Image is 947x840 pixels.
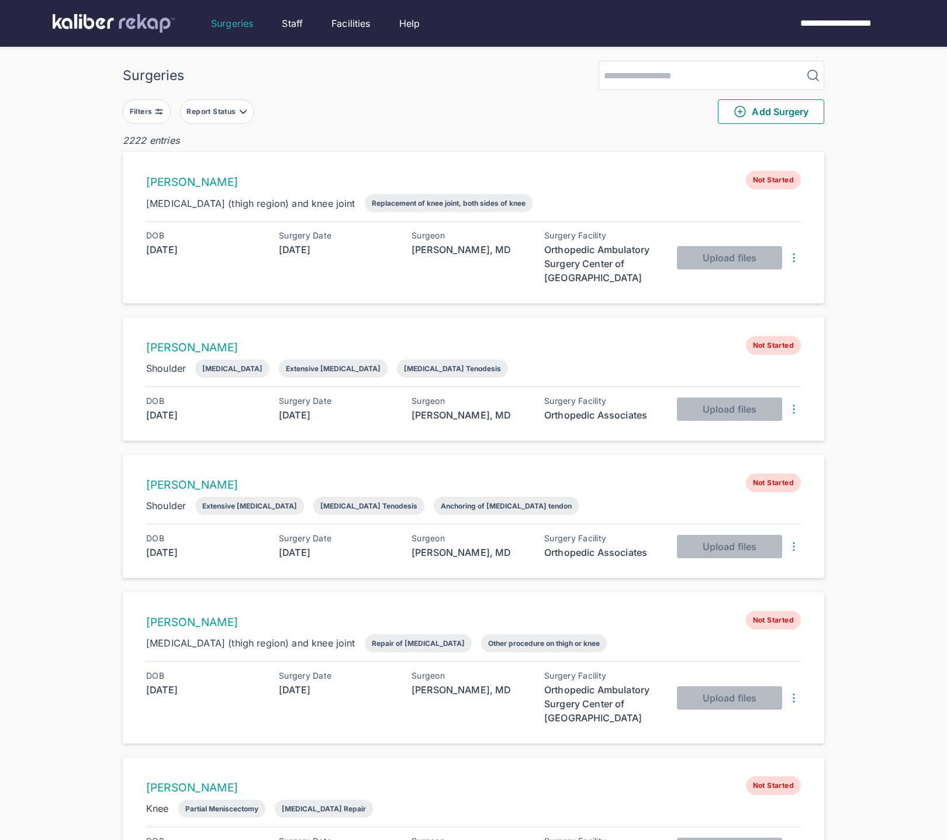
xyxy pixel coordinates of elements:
div: Report Status [186,107,238,116]
div: Orthopedic Ambulatory Surgery Center of [GEOGRAPHIC_DATA] [544,243,661,285]
div: Partial Meniscectomy [185,804,258,813]
div: Anchoring of [MEDICAL_DATA] tendon [441,502,572,510]
div: Orthopedic Associates [544,545,661,559]
div: [MEDICAL_DATA] (thigh region) and knee joint [146,636,355,650]
span: Upload files [703,252,756,264]
div: [MEDICAL_DATA] Tenodesis [404,364,501,373]
div: Surgery Facility [544,396,661,406]
div: DOB [146,671,263,680]
div: [MEDICAL_DATA] Repair [282,804,366,813]
button: Upload files [677,686,782,710]
span: Not Started [746,776,801,795]
img: filter-caret-down-grey.b3560631.svg [239,107,248,116]
img: DotsThreeVertical.31cb0eda.svg [787,402,801,416]
div: Shoulder [146,361,186,375]
span: Not Started [746,336,801,355]
span: Not Started [746,473,801,492]
div: [DATE] [146,243,263,257]
a: Help [399,16,420,30]
button: Filters [123,99,171,124]
a: [PERSON_NAME] [146,175,238,189]
div: Surgeon [412,231,528,240]
div: [PERSON_NAME], MD [412,243,528,257]
div: Other procedure on thigh or knee [488,639,600,648]
img: PlusCircleGreen.5fd88d77.svg [733,105,747,119]
span: Add Surgery [733,105,808,119]
div: Extensive [MEDICAL_DATA] [286,364,381,373]
div: [PERSON_NAME], MD [412,408,528,422]
div: [MEDICAL_DATA] (thigh region) and knee joint [146,196,355,210]
div: Filters [130,107,155,116]
div: [PERSON_NAME], MD [412,545,528,559]
span: Upload files [703,541,756,552]
div: DOB [146,396,263,406]
button: Report Status [180,99,254,124]
div: Surgeon [412,671,528,680]
img: MagnifyingGlass.1dc66aab.svg [806,68,820,82]
a: [PERSON_NAME] [146,781,238,794]
div: Surgery Facility [544,231,661,240]
div: Surgery Date [279,671,396,680]
span: Not Started [746,171,801,189]
div: Surgery Date [279,396,396,406]
a: [PERSON_NAME] [146,616,238,629]
button: Upload files [677,246,782,269]
div: Surgery Date [279,534,396,543]
div: Shoulder [146,499,186,513]
div: DOB [146,534,263,543]
div: [DATE] [279,243,396,257]
div: Surgeon [412,534,528,543]
div: DOB [146,231,263,240]
button: Upload files [677,535,782,558]
div: [DATE] [146,408,263,422]
a: Facilities [331,16,371,30]
button: Add Surgery [718,99,824,124]
div: Extensive [MEDICAL_DATA] [202,502,297,510]
div: Surgery Facility [544,671,661,680]
div: Repair of [MEDICAL_DATA] [372,639,465,648]
div: [MEDICAL_DATA] Tenodesis [320,502,417,510]
a: Staff [282,16,303,30]
a: [PERSON_NAME] [146,478,238,492]
img: DotsThreeVertical.31cb0eda.svg [787,691,801,705]
div: Surgery Facility [544,534,661,543]
div: Surgeon [412,396,528,406]
div: Surgeries [123,67,184,84]
div: [DATE] [279,408,396,422]
div: Orthopedic Ambulatory Surgery Center of [GEOGRAPHIC_DATA] [544,683,661,725]
div: Knee [146,801,169,815]
div: Orthopedic Associates [544,408,661,422]
a: [PERSON_NAME] [146,341,238,354]
img: faders-horizontal-grey.d550dbda.svg [154,107,164,116]
div: Replacement of knee joint, both sides of knee [372,199,526,208]
div: Surgery Date [279,231,396,240]
div: [PERSON_NAME], MD [412,683,528,697]
img: DotsThreeVertical.31cb0eda.svg [787,540,801,554]
div: 2222 entries [123,133,824,147]
div: [DATE] [146,545,263,559]
img: kaliber labs logo [53,14,175,33]
span: Upload files [703,692,756,704]
img: DotsThreeVertical.31cb0eda.svg [787,251,801,265]
button: Upload files [677,397,782,421]
div: [MEDICAL_DATA] [202,364,262,373]
a: Surgeries [211,16,253,30]
div: [DATE] [279,683,396,697]
div: [DATE] [146,683,263,697]
div: [DATE] [279,545,396,559]
span: Not Started [746,611,801,630]
span: Upload files [703,403,756,415]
